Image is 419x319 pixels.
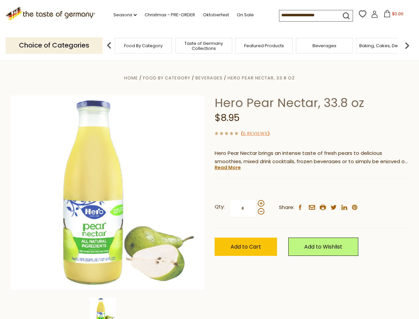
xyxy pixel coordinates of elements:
[215,95,409,110] h1: Hero Pear Nectar, 33.8 oz
[313,43,336,48] a: Beverages
[380,10,408,20] button: $0.00
[215,203,225,211] strong: Qty:
[243,130,268,137] a: 0 Reviews
[241,130,270,137] span: ( )
[400,39,414,52] img: next arrow
[215,164,241,171] a: Read More
[195,75,223,81] a: Beverages
[177,41,230,51] a: Taste of Germany Collections
[279,203,294,212] span: Share:
[215,238,277,256] button: Add to Cart
[244,43,284,48] a: Featured Products
[229,199,256,217] input: Qty:
[215,149,409,166] p: Hero Pear Nectar brings an intense taste of fresh pears to delicious smoothies, mixed drink cockt...
[11,95,205,290] img: Hero Pear Nectar, 33.8 oz
[6,37,103,53] p: Choice of Categories
[143,75,190,81] a: Food By Category
[288,238,358,256] a: Add to Wishlist
[231,243,261,251] span: Add to Cart
[113,11,137,19] a: Seasons
[124,43,163,48] a: Food By Category
[215,111,240,124] span: $8.95
[237,11,254,19] a: On Sale
[359,43,411,48] a: Baking, Cakes, Desserts
[228,75,295,81] a: Hero Pear Nectar, 33.8 oz
[124,75,138,81] a: Home
[145,11,195,19] a: Christmas - PRE-ORDER
[392,11,403,17] span: $0.00
[103,39,116,52] img: previous arrow
[203,11,229,19] a: Oktoberfest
